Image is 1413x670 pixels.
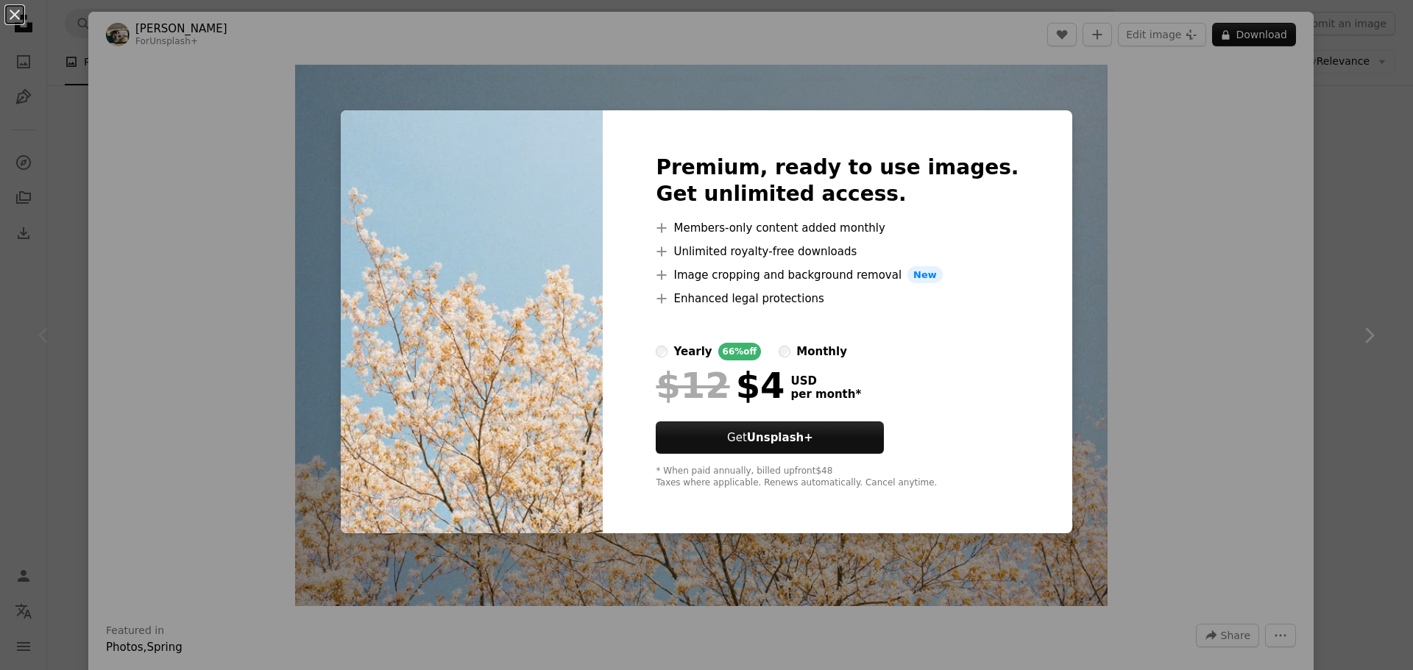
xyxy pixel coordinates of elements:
li: Members-only content added monthly [656,219,1019,237]
span: per month * [790,388,861,401]
li: Enhanced legal protections [656,290,1019,307]
div: monthly [796,343,847,360]
img: premium_photo-1707229723342-1dc24b80ffd6 [341,110,603,534]
div: yearly [673,343,712,360]
div: * When paid annually, billed upfront $48 Taxes where applicable. Renews automatically. Cancel any... [656,466,1019,489]
h2: Premium, ready to use images. Get unlimited access. [656,154,1019,207]
div: 66% off [718,343,762,360]
div: $4 [656,366,785,405]
span: USD [790,374,861,388]
li: Unlimited royalty-free downloads [656,243,1019,260]
span: $12 [656,366,729,405]
span: New [907,266,943,284]
strong: Unsplash+ [747,431,813,444]
input: monthly [779,346,790,357]
input: yearly66%off [656,346,667,357]
button: GetUnsplash+ [656,421,884,454]
li: Image cropping and background removal [656,266,1019,284]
